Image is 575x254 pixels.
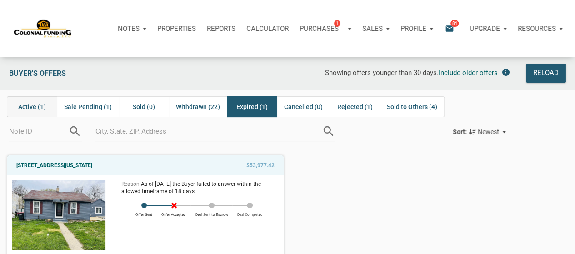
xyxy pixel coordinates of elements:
p: Upgrade [470,25,500,33]
span: Rejected (1) [337,101,373,112]
div: Rejected (1) [330,96,380,117]
div: Deal Completed [232,208,267,217]
span: Reason: [121,181,141,187]
span: 1 [334,20,340,27]
i: email [444,23,455,34]
img: 576121 [12,180,105,250]
div: Sort: [453,128,467,135]
img: NoteUnlimited [14,19,72,38]
span: As of [DATE] the Buyer failed to answer within the allowed timeframe of 18 days [121,181,261,194]
a: Calculator [241,15,294,42]
input: Note ID [9,121,68,141]
button: Notes [112,15,152,42]
div: Reload [533,68,559,79]
div: Sold (0) [119,96,169,117]
button: Sort:Newest [453,126,510,137]
div: Withdrawn (22) [169,96,227,117]
div: Active (1) [7,96,57,117]
div: Deal Sent to Escrow [190,208,232,217]
button: Reload [526,64,566,83]
i: search [68,125,82,138]
p: Properties [157,25,196,33]
span: 84 [450,20,459,27]
input: City, State, ZIP, Address [95,121,322,141]
button: Resources [512,15,568,42]
p: Notes [118,25,140,33]
div: Expired (1) [227,96,277,117]
div: Offer Accepted [157,208,190,217]
p: Calculator [246,25,289,33]
div: Buyer's Offers [5,64,175,83]
p: Resources [518,25,556,33]
span: Sold (0) [133,101,155,112]
span: Cancelled (0) [284,101,323,112]
span: $53,977.42 [246,160,275,171]
span: Showing offers younger than 30 days. [325,69,439,77]
span: Active (1) [18,101,46,112]
span: Withdrawn (22) [176,101,220,112]
button: email84 [438,15,464,42]
span: Expired (1) [236,101,268,112]
p: Reports [207,25,235,33]
button: Reports [201,15,241,42]
p: Purchases [300,25,339,33]
div: Sale Pending (1) [57,96,119,117]
a: Properties [152,15,201,42]
span: Newest [478,128,499,135]
span: Sale Pending (1) [64,101,112,112]
div: Sold to Others (4) [380,96,445,117]
button: Profile [395,15,439,42]
div: Offer Sent [131,208,157,217]
button: Purchases1 [294,15,357,42]
p: Profile [400,25,426,33]
button: Upgrade [464,15,512,42]
span: Include older offers [439,69,498,77]
span: Sold to Others (4) [387,101,437,112]
button: Sales [357,15,395,42]
i: search [321,125,335,138]
a: [STREET_ADDRESS][US_STATE] [16,160,92,171]
div: Cancelled (0) [277,96,330,117]
p: Sales [362,25,383,33]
